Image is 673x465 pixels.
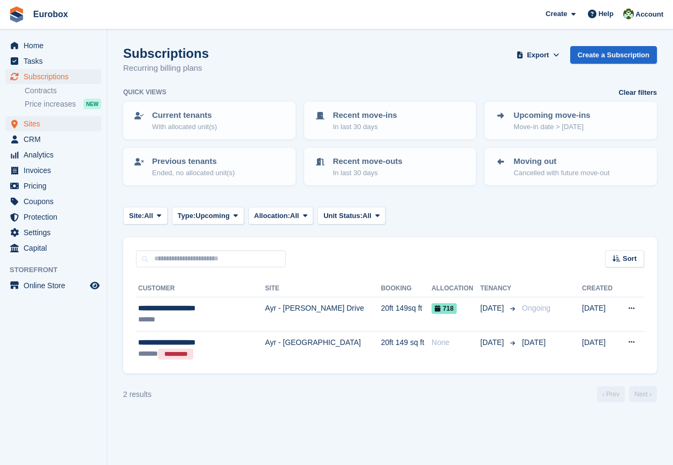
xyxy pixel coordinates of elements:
[84,99,101,109] div: NEW
[123,46,209,61] h1: Subscriptions
[323,211,362,221] span: Unit Status:
[480,303,506,314] span: [DATE]
[317,207,385,224] button: Unit Status: All
[248,207,314,224] button: Allocation: All
[123,207,168,224] button: Site: All
[305,103,475,138] a: Recent move-ins In last 30 days
[24,38,88,53] span: Home
[124,149,294,184] a: Previous tenants Ended, no allocated unit(s)
[24,178,88,193] span: Pricing
[24,54,88,69] span: Tasks
[432,280,480,297] th: Allocation
[381,280,432,297] th: Booking
[24,116,88,131] span: Sites
[152,168,235,178] p: Ended, no allocated unit(s)
[265,280,381,297] th: Site
[24,147,88,162] span: Analytics
[333,122,397,132] p: In last 30 days
[381,331,432,365] td: 20ft 149 sq ft
[582,280,618,297] th: Created
[599,9,614,19] span: Help
[5,38,101,53] a: menu
[570,46,657,64] a: Create a Subscription
[24,132,88,147] span: CRM
[381,297,432,332] td: 20ft 149sq ft
[5,225,101,240] a: menu
[618,87,657,98] a: Clear filters
[144,211,153,221] span: All
[432,303,457,314] span: 718
[152,109,217,122] p: Current tenants
[136,280,265,297] th: Customer
[305,149,475,184] a: Recent move-outs In last 30 days
[629,386,657,402] a: Next
[172,207,244,224] button: Type: Upcoming
[5,69,101,84] a: menu
[623,253,637,264] span: Sort
[513,122,590,132] p: Move-in date > [DATE]
[10,265,107,275] span: Storefront
[513,109,590,122] p: Upcoming move-ins
[265,331,381,365] td: Ayr - [GEOGRAPHIC_DATA]
[362,211,372,221] span: All
[636,9,663,20] span: Account
[24,278,88,293] span: Online Store
[152,155,235,168] p: Previous tenants
[5,54,101,69] a: menu
[5,209,101,224] a: menu
[5,194,101,209] a: menu
[290,211,299,221] span: All
[623,9,634,19] img: Lorna Russell
[152,122,217,132] p: With allocated unit(s)
[582,331,618,365] td: [DATE]
[24,225,88,240] span: Settings
[527,50,549,61] span: Export
[515,46,562,64] button: Export
[5,178,101,193] a: menu
[5,116,101,131] a: menu
[480,280,518,297] th: Tenancy
[582,297,618,332] td: [DATE]
[522,304,550,312] span: Ongoing
[5,147,101,162] a: menu
[9,6,25,22] img: stora-icon-8386f47178a22dfd0bd8f6a31ec36ba5ce8667c1dd55bd0f319d3a0aa187defe.svg
[522,338,546,347] span: [DATE]
[124,103,294,138] a: Current tenants With allocated unit(s)
[597,386,625,402] a: Previous
[5,132,101,147] a: menu
[480,337,506,348] span: [DATE]
[595,386,659,402] nav: Page
[254,211,290,221] span: Allocation:
[513,168,609,178] p: Cancelled with future move-out
[25,86,101,96] a: Contracts
[29,5,72,23] a: Eurobox
[178,211,196,221] span: Type:
[333,155,403,168] p: Recent move-outs
[24,194,88,209] span: Coupons
[24,241,88,256] span: Capital
[333,109,397,122] p: Recent move-ins
[486,103,656,138] a: Upcoming move-ins Move-in date > [DATE]
[513,155,609,168] p: Moving out
[24,163,88,178] span: Invoices
[24,209,88,224] span: Protection
[5,163,101,178] a: menu
[123,62,209,74] p: Recurring billing plans
[88,279,101,292] a: Preview store
[123,87,167,97] h6: Quick views
[123,389,152,400] div: 2 results
[265,297,381,332] td: Ayr - [PERSON_NAME] Drive
[25,98,101,110] a: Price increases NEW
[333,168,403,178] p: In last 30 days
[129,211,144,221] span: Site:
[195,211,230,221] span: Upcoming
[5,278,101,293] a: menu
[24,69,88,84] span: Subscriptions
[486,149,656,184] a: Moving out Cancelled with future move-out
[25,99,76,109] span: Price increases
[546,9,567,19] span: Create
[5,241,101,256] a: menu
[432,337,480,348] div: None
